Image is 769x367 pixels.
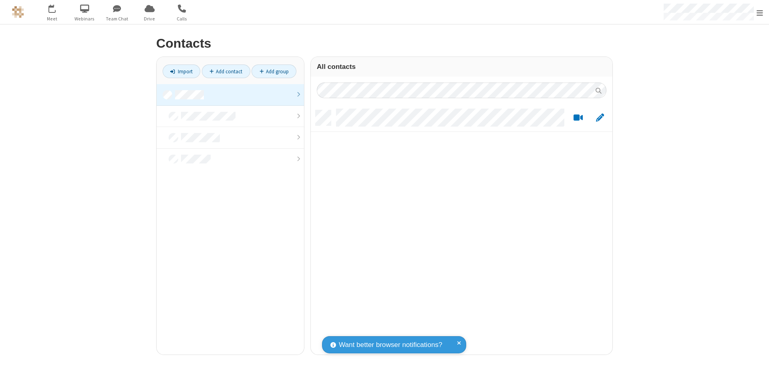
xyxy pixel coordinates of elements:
button: Edit [592,113,608,123]
div: grid [311,104,612,355]
button: Start a video meeting [570,113,586,123]
h2: Contacts [156,36,613,50]
span: Webinars [70,15,100,22]
span: Team Chat [102,15,132,22]
h3: All contacts [317,63,606,71]
img: QA Selenium DO NOT DELETE OR CHANGE [12,6,24,18]
a: Import [163,65,200,78]
span: Drive [135,15,165,22]
span: Calls [167,15,197,22]
div: 1 [54,4,59,10]
span: Want better browser notifications? [339,340,442,350]
a: Add contact [202,65,250,78]
a: Add group [252,65,296,78]
span: Meet [37,15,67,22]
